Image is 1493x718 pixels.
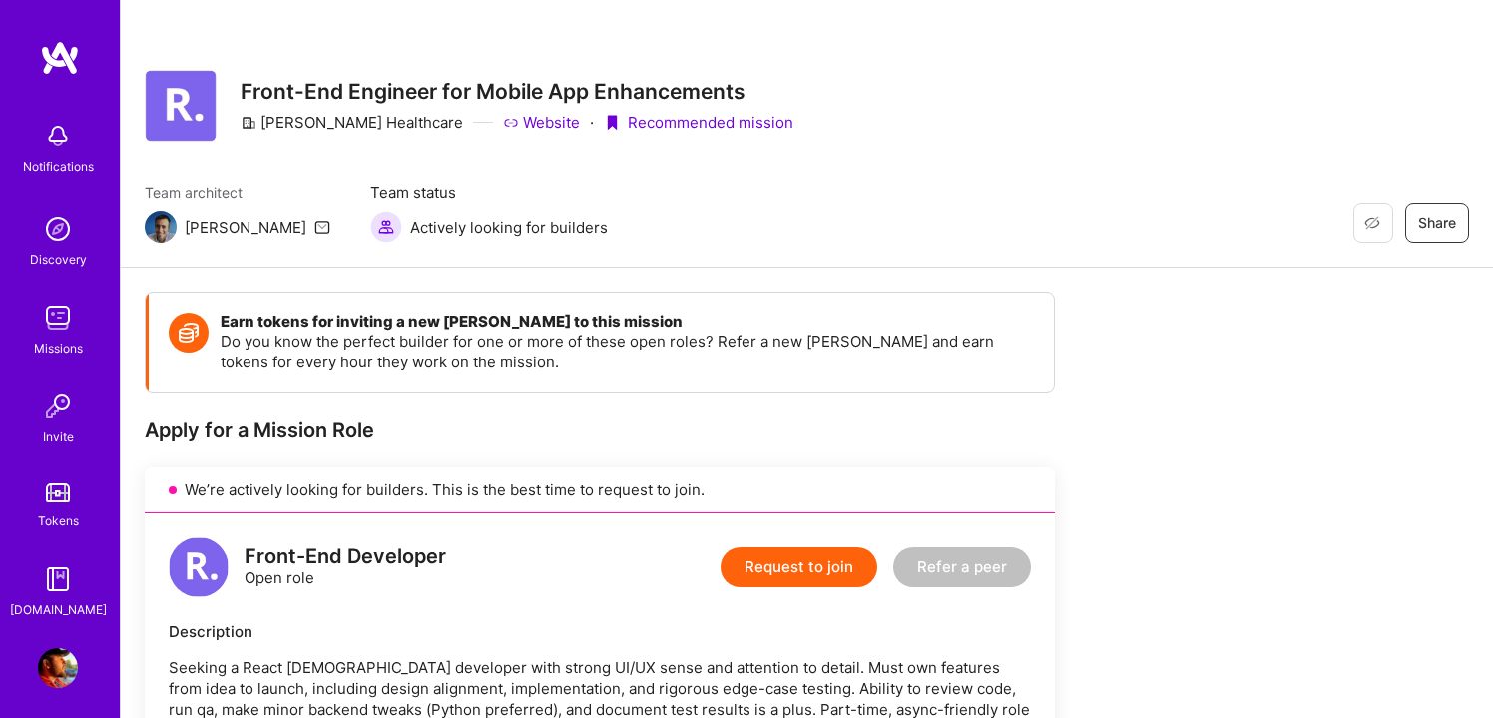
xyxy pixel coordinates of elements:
button: Request to join [721,547,877,587]
div: [PERSON_NAME] [185,217,306,238]
img: logo [40,40,80,76]
i: icon EyeClosed [1364,215,1380,231]
div: [DOMAIN_NAME] [10,599,107,620]
div: Recommended mission [604,112,793,133]
div: Invite [43,426,74,447]
div: Open role [245,546,446,588]
span: Team architect [145,182,330,203]
i: icon Mail [314,219,330,235]
img: guide book [38,559,78,599]
button: Refer a peer [893,547,1031,587]
span: Share [1418,213,1456,233]
img: bell [38,116,78,156]
a: Website [503,112,580,133]
h4: Earn tokens for inviting a new [PERSON_NAME] to this mission [221,313,1034,331]
div: Notifications [23,156,94,177]
img: logo [169,537,229,597]
span: Team status [370,182,608,203]
div: Description [169,621,1031,642]
button: Share [1405,203,1469,243]
div: Tokens [38,510,79,531]
div: Missions [34,338,83,359]
div: Discovery [30,249,87,270]
div: · [590,112,594,133]
img: discovery [38,209,78,249]
i: icon PurpleRibbon [604,115,620,131]
span: Actively looking for builders [410,217,608,238]
div: [PERSON_NAME] Healthcare [241,112,463,133]
img: Company Logo [145,70,217,142]
img: Invite [38,386,78,426]
div: Apply for a Mission Role [145,417,1055,443]
i: icon CompanyGray [241,115,256,131]
h3: Front-End Engineer for Mobile App Enhancements [241,79,793,104]
p: Do you know the perfect builder for one or more of these open roles? Refer a new [PERSON_NAME] an... [221,331,1034,372]
img: User Avatar [38,648,78,688]
div: Front-End Developer [245,546,446,567]
img: Actively looking for builders [370,211,402,243]
a: User Avatar [33,648,83,688]
img: Token icon [169,313,209,353]
div: We’re actively looking for builders. This is the best time to request to join. [145,467,1055,513]
img: Team Architect [145,211,177,243]
img: tokens [46,483,70,502]
img: teamwork [38,298,78,338]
